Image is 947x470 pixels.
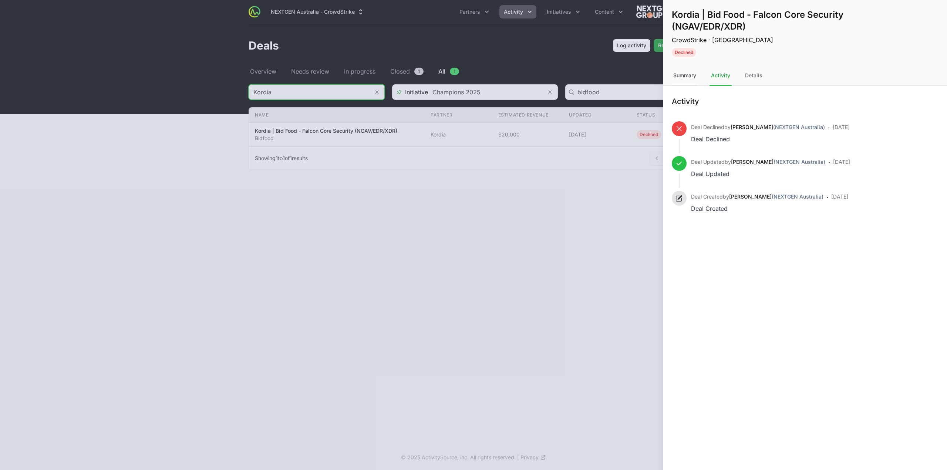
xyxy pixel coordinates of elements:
[710,66,732,86] div: Activity
[672,35,914,44] p: CrowdStrike · [GEOGRAPHIC_DATA]
[729,193,823,200] a: [PERSON_NAME](NEXTGEN Australia)
[672,96,938,106] h1: Activity
[833,159,850,165] time: [DATE]
[833,124,850,130] time: [DATE]
[672,121,938,226] ul: Activity history timeline
[828,158,830,179] span: ·
[917,9,938,57] div: Deal actions
[691,203,823,214] div: Deal Created
[828,123,830,144] span: ·
[691,124,825,131] p: by
[672,9,914,33] h1: Kordia | Bid Food - Falcon Core Security (NGAV/EDR/XDR)
[772,193,823,200] span: (NEXTGEN Australia)
[731,159,825,165] a: [PERSON_NAME](NEXTGEN Australia)
[774,159,825,165] span: (NEXTGEN Australia)
[663,66,947,86] nav: Tabs
[831,193,848,200] time: [DATE]
[731,124,825,130] a: [PERSON_NAME](NEXTGEN Australia)
[691,193,823,200] p: by
[826,192,828,214] span: ·
[691,158,825,166] p: by
[691,169,825,179] div: Deal Updated
[691,124,724,130] span: Deal Declined
[773,124,825,130] span: (NEXTGEN Australia)
[691,159,725,165] span: Deal Updated
[672,66,698,86] div: Summary
[744,66,764,86] div: Details
[691,193,723,200] span: Deal Created
[691,134,825,144] div: Deal Declined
